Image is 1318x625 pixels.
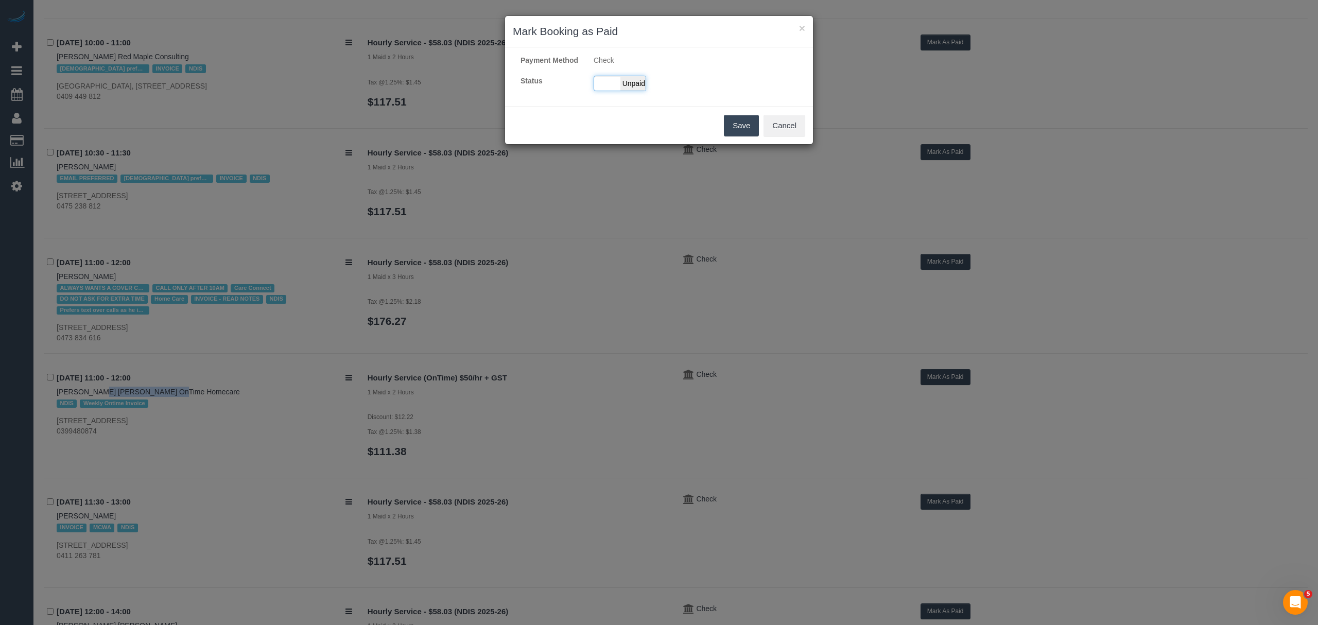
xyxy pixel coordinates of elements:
[513,24,805,39] h3: Mark Booking as Paid
[513,55,586,65] label: Payment Method
[586,55,781,65] div: Check
[799,23,805,33] button: ×
[1283,590,1308,615] iframe: Intercom live chat
[513,76,586,86] label: Status
[764,115,805,136] button: Cancel
[620,76,646,91] span: Unpaid
[1304,590,1312,598] span: 5
[724,115,759,136] button: Save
